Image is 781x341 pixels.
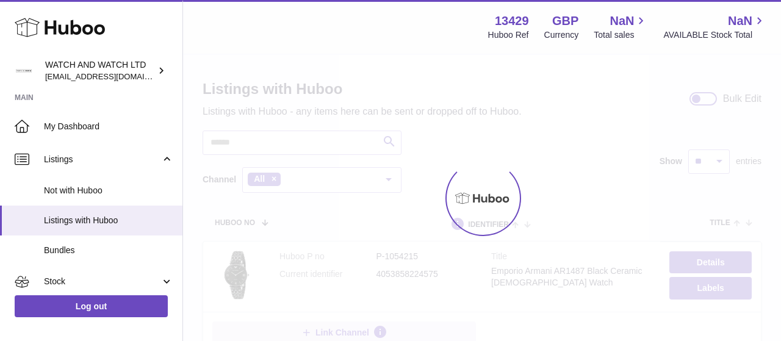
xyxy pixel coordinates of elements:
[488,29,529,41] div: Huboo Ref
[44,185,173,196] span: Not with Huboo
[44,215,173,226] span: Listings with Huboo
[15,62,33,80] img: internalAdmin-13429@internal.huboo.com
[44,276,160,287] span: Stock
[663,29,766,41] span: AVAILABLE Stock Total
[45,59,155,82] div: WATCH AND WATCH LTD
[15,295,168,317] a: Log out
[610,13,634,29] span: NaN
[44,121,173,132] span: My Dashboard
[45,71,179,81] span: [EMAIL_ADDRESS][DOMAIN_NAME]
[44,245,173,256] span: Bundles
[544,29,579,41] div: Currency
[594,29,648,41] span: Total sales
[552,13,578,29] strong: GBP
[495,13,529,29] strong: 13429
[728,13,752,29] span: NaN
[44,154,160,165] span: Listings
[663,13,766,41] a: NaN AVAILABLE Stock Total
[594,13,648,41] a: NaN Total sales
